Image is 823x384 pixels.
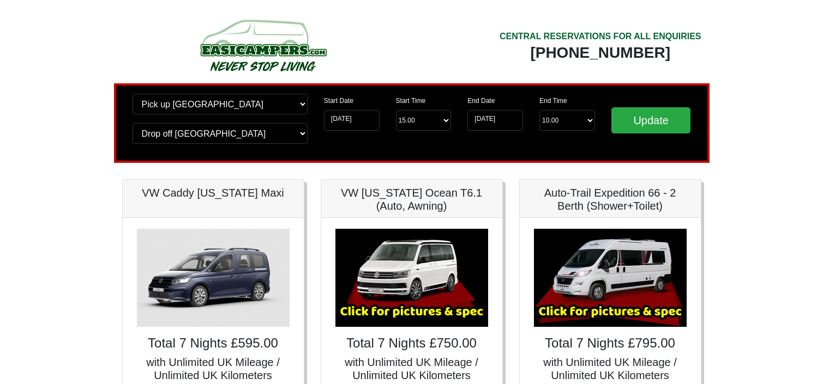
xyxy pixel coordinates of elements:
[500,30,701,43] div: CENTRAL RESERVATIONS FOR ALL ENQUIRIES
[531,336,690,351] h4: Total 7 Nights £795.00
[137,229,290,327] img: VW Caddy California Maxi
[324,96,353,106] label: Start Date
[335,229,488,327] img: VW California Ocean T6.1 (Auto, Awning)
[611,107,691,133] input: Update
[531,356,690,382] h5: with Unlimited UK Mileage / Unlimited UK Kilometers
[531,186,690,212] h5: Auto-Trail Expedition 66 - 2 Berth (Shower+Toilet)
[134,356,293,382] h5: with Unlimited UK Mileage / Unlimited UK Kilometers
[332,336,491,351] h4: Total 7 Nights £750.00
[324,110,380,131] input: Start Date
[134,186,293,199] h5: VW Caddy [US_STATE] Maxi
[134,336,293,351] h4: Total 7 Nights £595.00
[500,43,701,63] div: [PHONE_NUMBER]
[332,186,491,212] h5: VW [US_STATE] Ocean T6.1 (Auto, Awning)
[467,110,523,131] input: Return Date
[539,96,567,106] label: End Time
[534,229,687,327] img: Auto-Trail Expedition 66 - 2 Berth (Shower+Toilet)
[396,96,426,106] label: Start Time
[159,15,367,75] img: campers-checkout-logo.png
[467,96,495,106] label: End Date
[332,356,491,382] h5: with Unlimited UK Mileage / Unlimited UK Kilometers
